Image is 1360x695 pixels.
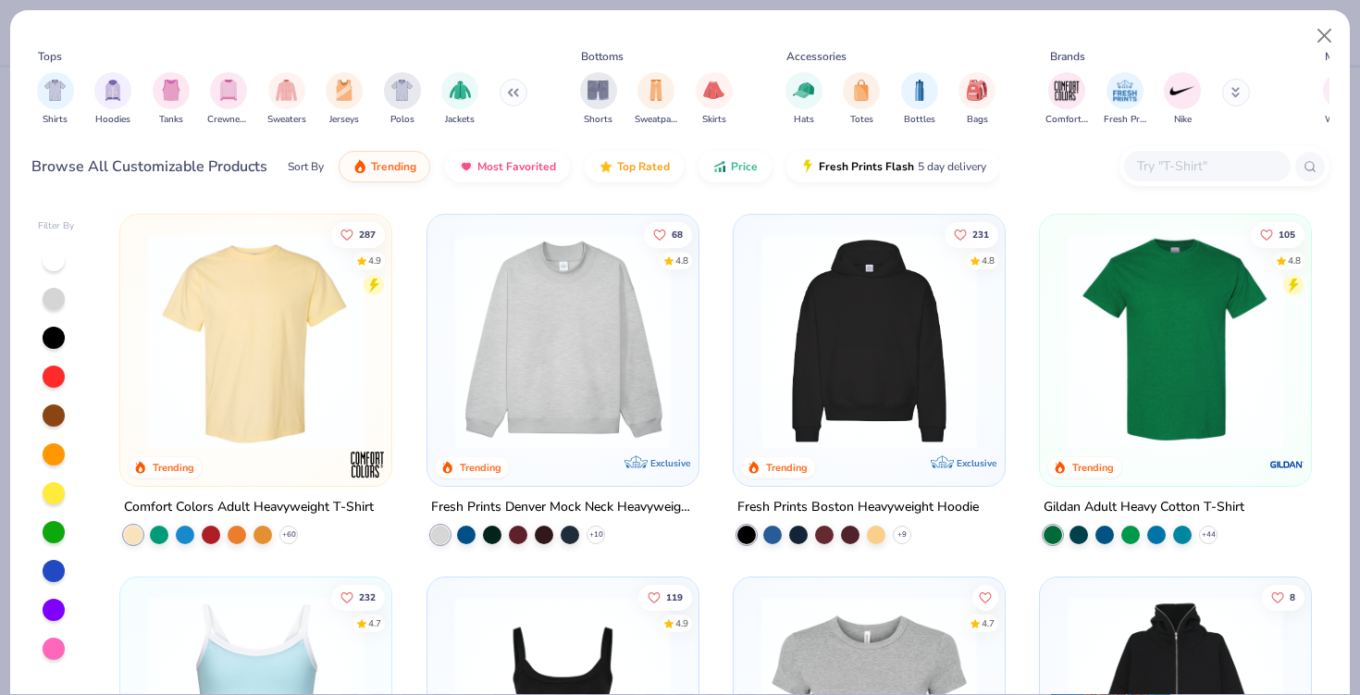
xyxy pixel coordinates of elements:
[904,113,935,127] span: Bottles
[851,80,872,101] img: Totes Image
[37,72,74,127] div: filter for Shirts
[982,617,995,631] div: 4.7
[94,72,131,127] button: filter button
[958,72,995,127] button: filter button
[446,233,680,449] img: f5d85501-0dbb-4ee4-b115-c08fa3845d83
[390,113,414,127] span: Polos
[288,158,324,175] div: Sort By
[37,72,74,127] button: filter button
[1323,72,1360,127] div: filter for Women
[1288,254,1301,267] div: 4.8
[1058,233,1292,449] img: db319196-8705-402d-8b46-62aaa07ed94f
[958,72,995,127] div: filter for Bags
[31,155,267,178] div: Browse All Customizable Products
[901,72,938,127] button: filter button
[359,593,376,602] span: 232
[702,113,726,127] span: Skirts
[580,72,617,127] div: filter for Shorts
[331,221,385,247] button: Like
[359,230,376,239] span: 287
[587,80,609,101] img: Shorts Image
[1164,72,1201,127] div: filter for Nike
[696,72,733,127] div: filter for Skirts
[731,159,758,174] span: Price
[696,72,733,127] button: filter button
[680,233,914,449] img: a90f7c54-8796-4cb2-9d6e-4e9644cfe0fe
[650,457,690,469] span: Exclusive
[1104,72,1146,127] div: filter for Fresh Prints
[967,113,988,127] span: Bags
[339,151,430,182] button: Trending
[786,48,847,65] div: Accessories
[1050,48,1085,65] div: Brands
[793,80,814,101] img: Hats Image
[646,80,666,101] img: Sweatpants Image
[986,233,1220,449] img: d4a37e75-5f2b-4aef-9a6e-23330c63bbc0
[1268,446,1305,483] img: Gildan logo
[909,80,930,101] img: Bottles Image
[326,72,363,127] div: filter for Jerseys
[599,159,613,174] img: TopRated.gif
[350,446,387,483] img: Comfort Colors logo
[752,233,986,449] img: 91acfc32-fd48-4d6b-bdad-a4c1a30ac3fc
[972,230,989,239] span: 231
[368,254,381,267] div: 4.9
[617,159,670,174] span: Top Rated
[1104,72,1146,127] button: filter button
[445,113,475,127] span: Jackets
[95,113,130,127] span: Hoodies
[635,113,677,127] span: Sweatpants
[1164,72,1201,127] button: filter button
[1323,72,1360,127] button: filter button
[441,72,478,127] div: filter for Jackets
[329,113,359,127] span: Jerseys
[584,113,612,127] span: Shorts
[38,48,62,65] div: Tops
[267,72,306,127] button: filter button
[786,151,1000,182] button: Fresh Prints Flash5 day delivery
[477,159,556,174] span: Most Favorited
[276,80,297,101] img: Sweaters Image
[972,585,998,611] button: Like
[967,80,987,101] img: Bags Image
[643,221,691,247] button: Like
[282,529,296,540] span: + 60
[38,219,75,233] div: Filter By
[1053,77,1081,105] img: Comfort Colors Image
[918,156,986,178] span: 5 day delivery
[371,159,416,174] span: Trending
[384,72,421,127] button: filter button
[207,113,250,127] span: Crewnecks
[901,72,938,127] div: filter for Bottles
[1135,155,1278,177] input: Try "T-Shirt"
[445,151,570,182] button: Most Favorited
[674,254,687,267] div: 4.8
[103,80,123,101] img: Hoodies Image
[843,72,880,127] button: filter button
[737,496,979,519] div: Fresh Prints Boston Heavyweight Hoodie
[218,80,239,101] img: Crewnecks Image
[384,72,421,127] div: filter for Polos
[391,80,413,101] img: Polos Image
[800,159,815,174] img: flash.gif
[1307,19,1342,54] button: Close
[441,72,478,127] button: filter button
[431,496,695,519] div: Fresh Prints Denver Mock Neck Heavyweight Sweatshirt
[703,80,724,101] img: Skirts Image
[1325,113,1358,127] span: Women
[1202,529,1216,540] span: + 44
[637,585,691,611] button: Like
[326,72,363,127] button: filter button
[785,72,822,127] div: filter for Hats
[368,617,381,631] div: 4.7
[665,593,682,602] span: 119
[699,151,772,182] button: Price
[1111,77,1139,105] img: Fresh Prints Image
[44,80,66,101] img: Shirts Image
[897,529,907,540] span: + 9
[1251,221,1304,247] button: Like
[267,72,306,127] div: filter for Sweaters
[161,80,181,101] img: Tanks Image
[635,72,677,127] div: filter for Sweatpants
[159,113,183,127] span: Tanks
